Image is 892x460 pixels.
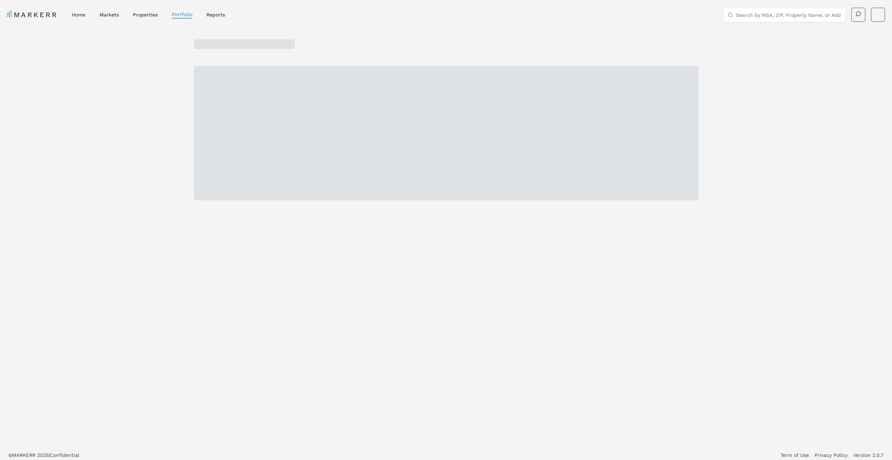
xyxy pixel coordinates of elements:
a: MARKERR [7,10,58,20]
span: 2025 | [37,452,50,458]
a: Privacy Policy [815,452,847,459]
a: Version 2.0.7 [853,452,884,459]
a: Portfolio [172,12,192,17]
a: Term of Use [781,452,809,459]
a: home [72,12,86,18]
span: © [8,452,12,458]
a: properties [133,12,158,18]
a: reports [206,12,225,18]
input: Search by MSA, ZIP, Property Name, or Address [736,8,841,22]
span: MARKERR [12,452,37,458]
a: markets [100,12,119,18]
span: Confidential [50,452,79,458]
